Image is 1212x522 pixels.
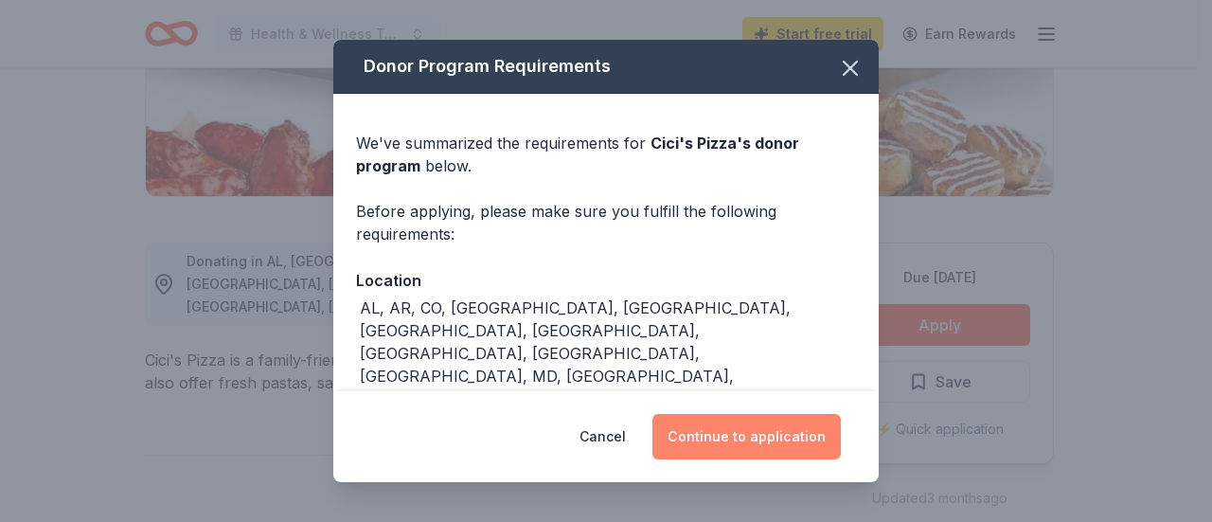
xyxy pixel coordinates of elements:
[579,414,626,459] button: Cancel
[356,200,856,245] div: Before applying, please make sure you fulfill the following requirements:
[652,414,841,459] button: Continue to application
[333,40,879,94] div: Donor Program Requirements
[356,268,856,293] div: Location
[356,132,856,177] div: We've summarized the requirements for below.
